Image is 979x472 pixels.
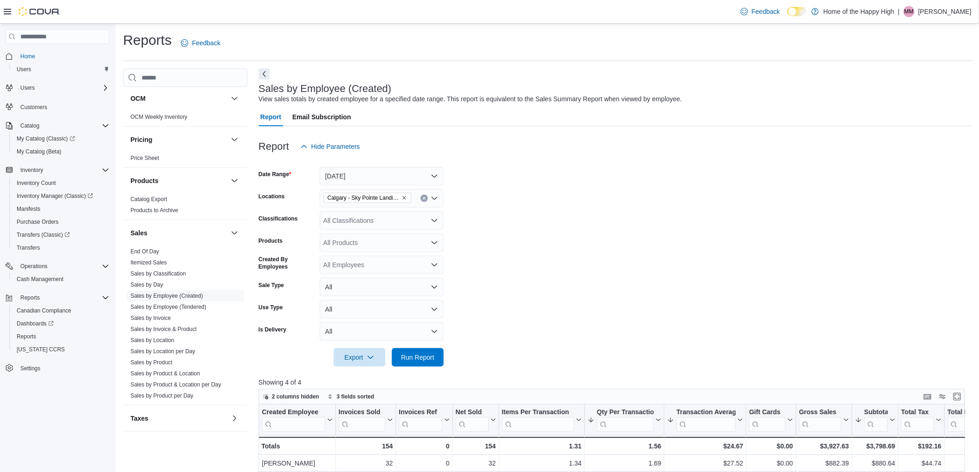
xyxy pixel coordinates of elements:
[13,274,67,285] a: Cash Management
[898,6,900,17] p: |
[20,53,35,60] span: Home
[676,408,736,432] div: Transaction Average
[17,51,39,62] a: Home
[324,391,378,402] button: 3 fields sorted
[339,348,380,367] span: Export
[20,104,47,111] span: Customers
[17,320,54,327] span: Dashboards
[339,408,385,417] div: Invoices Sold
[399,408,442,432] div: Invoices Ref
[864,408,888,417] div: Subtotal
[667,458,743,469] div: $27.52
[259,215,298,222] label: Classifications
[339,441,393,452] div: 154
[13,190,97,202] a: Inventory Manager (Classic)
[9,145,113,158] button: My Catalog (Beta)
[502,408,574,417] div: Items Per Transaction
[328,193,400,202] span: Calgary - Sky Pointe Landing - Fire & Flower
[749,408,793,432] button: Gift Cards
[130,414,149,423] h3: Taxes
[130,207,178,214] a: Products to Archive
[2,49,113,63] button: Home
[130,196,167,203] span: Catalog Export
[2,291,113,304] button: Reports
[123,31,172,49] h1: Reports
[130,370,200,377] span: Sales by Product & Location
[130,228,148,238] h3: Sales
[431,217,438,224] button: Open list of options
[667,441,743,452] div: $24.67
[130,414,227,423] button: Taxes
[17,165,109,176] span: Inventory
[749,458,793,469] div: $0.00
[918,6,972,17] p: [PERSON_NAME]
[9,177,113,190] button: Inventory Count
[123,111,248,126] div: OCM
[20,122,39,129] span: Catalog
[259,68,270,80] button: Next
[399,408,449,432] button: Invoices Ref
[339,408,385,432] div: Invoices Sold
[17,333,36,340] span: Reports
[13,203,44,215] a: Manifests
[123,194,248,220] div: Products
[749,441,793,452] div: $0.00
[904,6,915,17] div: Missy McErlain
[292,108,351,126] span: Email Subscription
[297,137,364,156] button: Hide Parameters
[749,408,786,432] div: Gift Card Sales
[311,142,360,151] span: Hide Parameters
[855,458,895,469] div: $880.64
[13,229,74,240] a: Transfers (Classic)
[2,260,113,273] button: Operations
[262,408,325,417] div: Created Employee
[130,94,227,103] button: OCM
[130,348,195,355] a: Sales by Location per Day
[13,305,75,316] a: Canadian Compliance
[19,7,60,16] img: Cova
[824,6,894,17] p: Home of the Happy High
[752,7,780,16] span: Feedback
[431,239,438,246] button: Open list of options
[130,359,173,366] span: Sales by Product
[130,392,193,399] a: Sales by Product per Day
[502,458,582,469] div: 1.34
[737,2,784,21] a: Feedback
[17,218,59,226] span: Purchase Orders
[130,176,159,185] h3: Products
[17,66,31,73] span: Users
[130,270,186,277] a: Sales by Classification
[259,141,289,152] h3: Report
[13,242,43,253] a: Transfers
[130,248,159,255] span: End Of Day
[13,331,109,342] span: Reports
[130,155,159,161] a: Price Sheet
[676,408,736,417] div: Transaction Average
[17,292,109,303] span: Reports
[130,359,173,366] a: Sales by Product
[229,413,240,424] button: Taxes
[799,458,849,469] div: $882.39
[901,441,942,452] div: $192.16
[229,134,240,145] button: Pricing
[17,276,63,283] span: Cash Management
[13,331,40,342] a: Reports
[13,64,109,75] span: Users
[13,242,109,253] span: Transfers
[17,179,56,187] span: Inventory Count
[13,190,109,202] span: Inventory Manager (Classic)
[749,408,786,417] div: Gift Cards
[272,393,319,400] span: 2 columns hidden
[261,441,333,452] div: Totals
[130,303,206,311] span: Sales by Employee (Tendered)
[502,408,582,432] button: Items Per Transaction
[13,64,35,75] a: Users
[13,229,109,240] span: Transfers (Classic)
[259,378,973,387] p: Showing 4 of 4
[17,101,109,112] span: Customers
[952,391,963,402] button: Enter fullscreen
[13,146,109,157] span: My Catalog (Beta)
[17,292,43,303] button: Reports
[123,246,248,405] div: Sales
[799,408,849,432] button: Gross Sales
